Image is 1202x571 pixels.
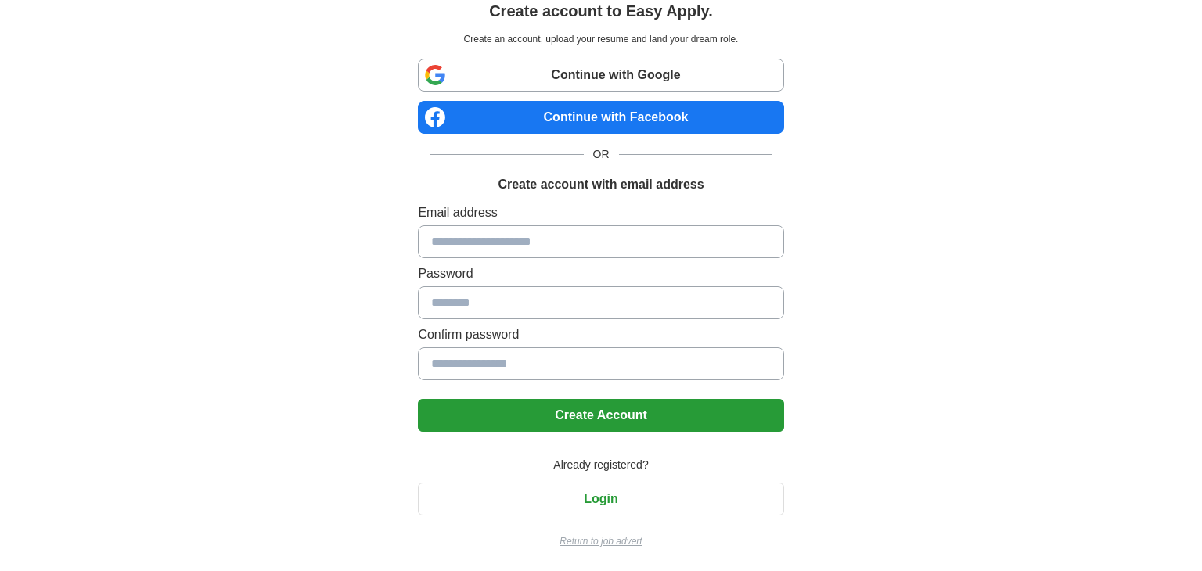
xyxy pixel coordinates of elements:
[544,457,657,473] span: Already registered?
[421,32,780,46] p: Create an account, upload your resume and land your dream role.
[418,101,783,134] a: Continue with Facebook
[418,399,783,432] button: Create Account
[418,492,783,505] a: Login
[418,59,783,92] a: Continue with Google
[418,325,783,344] label: Confirm password
[418,203,783,222] label: Email address
[418,264,783,283] label: Password
[498,175,704,194] h1: Create account with email address
[418,483,783,515] button: Login
[584,146,619,163] span: OR
[418,534,783,548] a: Return to job advert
